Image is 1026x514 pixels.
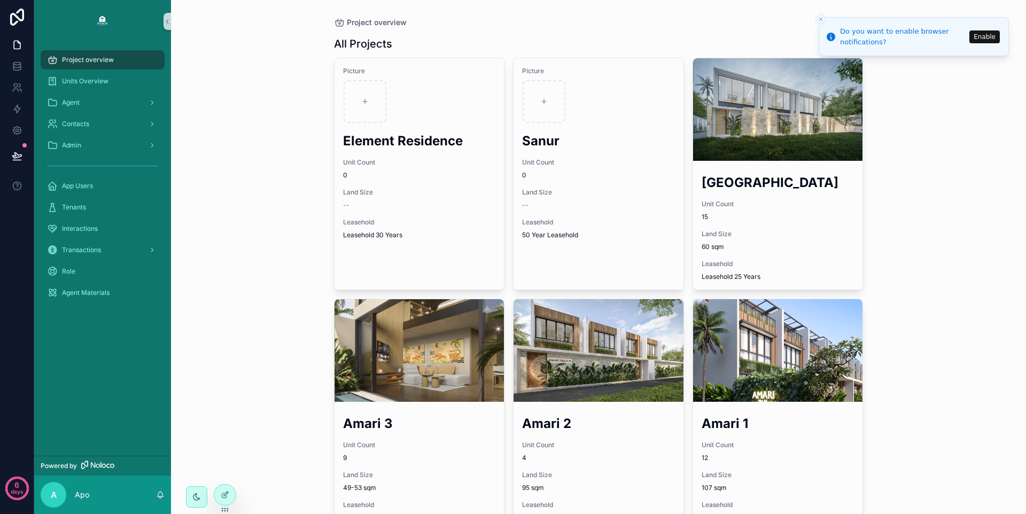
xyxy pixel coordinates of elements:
span: Unit Count [522,158,675,167]
button: Close toast [815,14,826,25]
h2: Amari 2 [522,415,675,432]
span: Leasehold [522,501,675,509]
span: Land Size [343,188,496,197]
h2: Amari 3 [343,415,496,432]
span: 50 Year Leasehold [522,231,675,239]
span: Units Overview [62,77,108,85]
a: PictureSanurUnit Count0Land Size--Leasehold50 Year Leasehold [513,58,684,290]
p: 6 [14,480,19,490]
div: Copy-of-F0A.png [693,299,863,402]
a: Project overview [41,50,165,69]
span: Land Size [343,471,496,479]
span: 15 [702,213,854,221]
a: Tenants [41,198,165,217]
div: Do you want to enable browser notifications? [840,26,966,47]
span: Land Size [522,188,675,197]
a: [GEOGRAPHIC_DATA]Unit Count15Land Size60 sqmLeaseholdLeasehold 25 Years [693,58,864,290]
p: days [11,484,24,499]
span: Unit Count [702,441,854,449]
span: A [51,488,57,501]
h2: Amari 1 [702,415,854,432]
span: Leasehold [343,501,496,509]
span: Unit Count [343,441,496,449]
span: Leasehold 25 Years [702,272,854,281]
a: Agent [41,93,165,112]
span: Role [62,267,75,276]
a: Powered by [34,456,171,476]
span: -- [343,201,349,209]
div: AMARI-3-NEW-(4).jpg [335,299,504,402]
span: Leasehold [522,218,675,227]
span: Contacts [62,120,89,128]
span: Agent [62,98,80,107]
span: 0 [343,171,496,180]
a: Interactions [41,219,165,238]
a: Admin [41,136,165,155]
a: Project overview [334,17,407,28]
span: Project overview [62,56,114,64]
span: Unit Count [702,200,854,208]
span: 9 [343,454,496,462]
span: 107 sqm [702,484,854,492]
p: Apo [75,489,89,500]
img: App logo [94,13,111,30]
a: Role [41,262,165,281]
span: Unit Count [343,158,496,167]
h1: All Projects [334,36,392,51]
span: Tenants [62,203,86,212]
span: 12 [702,454,854,462]
a: App Users [41,176,165,196]
span: Leasehold [702,501,854,509]
a: Contacts [41,114,165,134]
a: Units Overview [41,72,165,91]
span: Leasehold [702,260,854,268]
span: Land Size [522,471,675,479]
span: App Users [62,182,93,190]
h2: Sanur [522,132,675,150]
span: Unit Count [522,441,675,449]
span: -- [522,201,528,209]
span: 49-53 sqm [343,484,496,492]
h2: Element Residence [343,132,496,150]
a: PictureElement ResidenceUnit Count0Land Size--LeaseholdLeasehold 30 Years [334,58,505,290]
span: 60 sqm [702,243,854,251]
span: Land Size [702,471,854,479]
a: Transactions [41,240,165,260]
span: Admin [62,141,81,150]
span: Project overview [347,17,407,28]
span: Picture [343,67,496,75]
span: Transactions [62,246,101,254]
span: Picture [522,67,675,75]
span: 95 sqm [522,484,675,492]
a: Agent Materials [41,283,165,302]
span: Powered by [41,462,77,470]
span: Agent Materials [62,289,110,297]
div: scrollable content [34,43,171,316]
div: 25.10.2024---PRPOPOSAL-DESIGN-VILLA-AMARI-2.7.png [514,299,683,402]
div: B-2.png [693,58,863,161]
span: Land Size [702,230,854,238]
span: Interactions [62,224,98,233]
span: 0 [522,171,675,180]
span: Leasehold 30 Years [343,231,496,239]
span: Leasehold [343,218,496,227]
span: 4 [522,454,675,462]
h2: [GEOGRAPHIC_DATA] [702,174,854,191]
button: Enable [969,30,1000,43]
